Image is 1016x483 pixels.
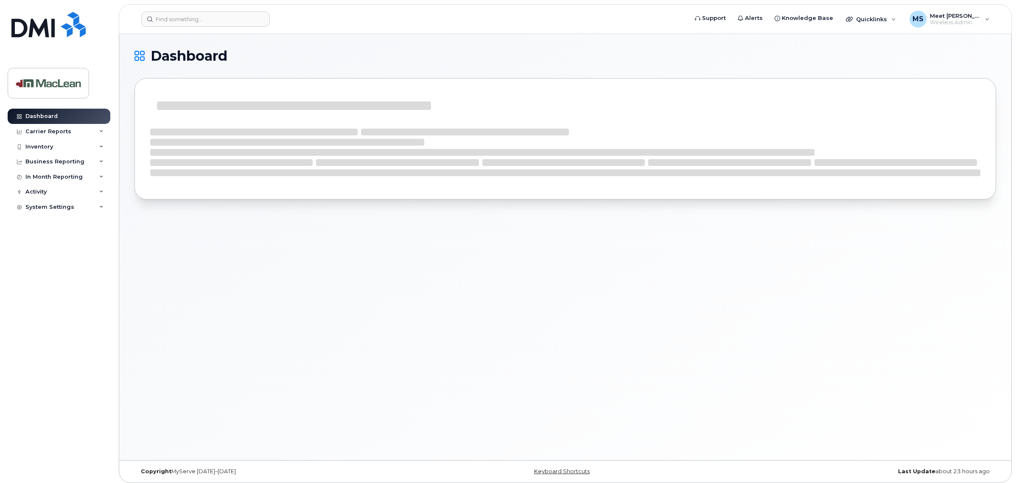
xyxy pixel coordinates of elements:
strong: Copyright [141,468,171,475]
div: MyServe [DATE]–[DATE] [134,468,422,475]
a: Keyboard Shortcuts [534,468,590,475]
strong: Last Update [898,468,935,475]
div: about 23 hours ago [709,468,996,475]
span: Dashboard [151,50,227,62]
